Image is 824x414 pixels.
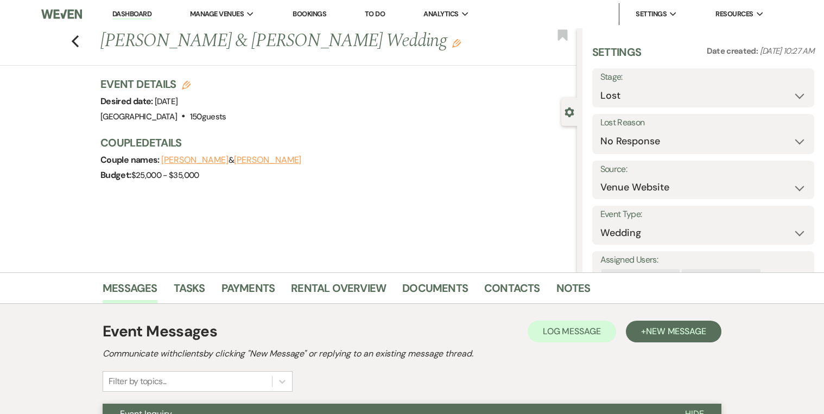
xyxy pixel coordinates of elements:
[423,9,458,20] span: Analytics
[760,46,814,56] span: [DATE] 10:27 AM
[100,77,226,92] h3: Event Details
[592,44,642,68] h3: Settings
[715,9,753,20] span: Resources
[103,320,217,343] h1: Event Messages
[600,207,806,222] label: Event Type:
[41,3,82,26] img: Weven Logo
[600,162,806,177] label: Source:
[402,279,468,303] a: Documents
[291,279,386,303] a: Rental Overview
[100,111,177,122] span: [GEOGRAPHIC_DATA]
[190,9,244,20] span: Manage Venues
[601,269,668,285] div: [PERSON_NAME]
[528,321,616,342] button: Log Message
[100,169,131,181] span: Budget:
[556,279,591,303] a: Notes
[365,9,385,18] a: To Do
[221,279,275,303] a: Payments
[103,279,157,303] a: Messages
[161,156,229,164] button: [PERSON_NAME]
[234,156,301,164] button: [PERSON_NAME]
[174,279,205,303] a: Tasks
[565,106,574,117] button: Close lead details
[161,155,301,165] span: &
[707,46,760,56] span: Date created:
[646,326,706,337] span: New Message
[100,154,161,165] span: Couple names:
[682,269,749,285] div: [PERSON_NAME]
[543,326,601,337] span: Log Message
[109,375,167,388] div: Filter by topics...
[100,28,477,54] h1: [PERSON_NAME] & [PERSON_NAME] Wedding
[452,38,461,48] button: Edit
[484,279,540,303] a: Contacts
[112,9,151,20] a: Dashboard
[600,115,806,131] label: Lost Reason
[600,69,806,85] label: Stage:
[131,170,199,181] span: $25,000 - $35,000
[155,96,178,107] span: [DATE]
[103,347,721,360] h2: Communicate with clients by clicking "New Message" or replying to an existing message thread.
[636,9,667,20] span: Settings
[626,321,721,342] button: +New Message
[100,135,566,150] h3: Couple Details
[190,111,226,122] span: 150 guests
[600,252,806,268] label: Assigned Users:
[293,9,326,18] a: Bookings
[100,95,155,107] span: Desired date:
